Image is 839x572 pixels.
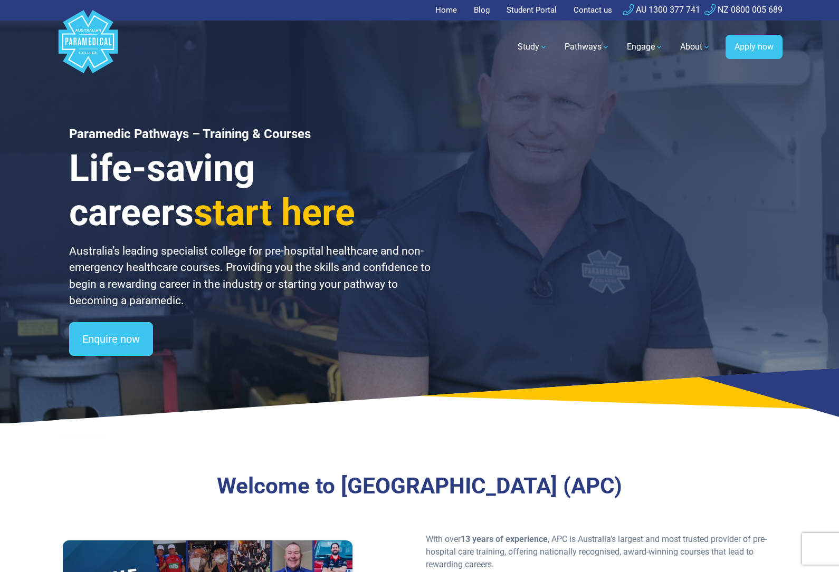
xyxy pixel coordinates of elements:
a: Pathways [558,32,616,62]
p: With over , APC is Australia’s largest and most trusted provider of pre-hospital care training, o... [426,533,776,571]
a: Apply now [726,35,783,59]
h3: Life-saving careers [69,146,432,235]
a: About [674,32,717,62]
a: AU 1300 377 741 [623,5,700,15]
p: Australia’s leading specialist college for pre-hospital healthcare and non-emergency healthcare c... [69,243,432,309]
h3: Welcome to [GEOGRAPHIC_DATA] (APC) [116,473,722,500]
a: Study [511,32,554,62]
strong: 13 years of experience [461,534,548,544]
span: start here [194,191,355,234]
h1: Paramedic Pathways – Training & Courses [69,127,432,142]
a: Engage [621,32,670,62]
a: NZ 0800 005 689 [704,5,783,15]
a: Enquire now [69,322,153,356]
a: Australian Paramedical College [56,21,120,74]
